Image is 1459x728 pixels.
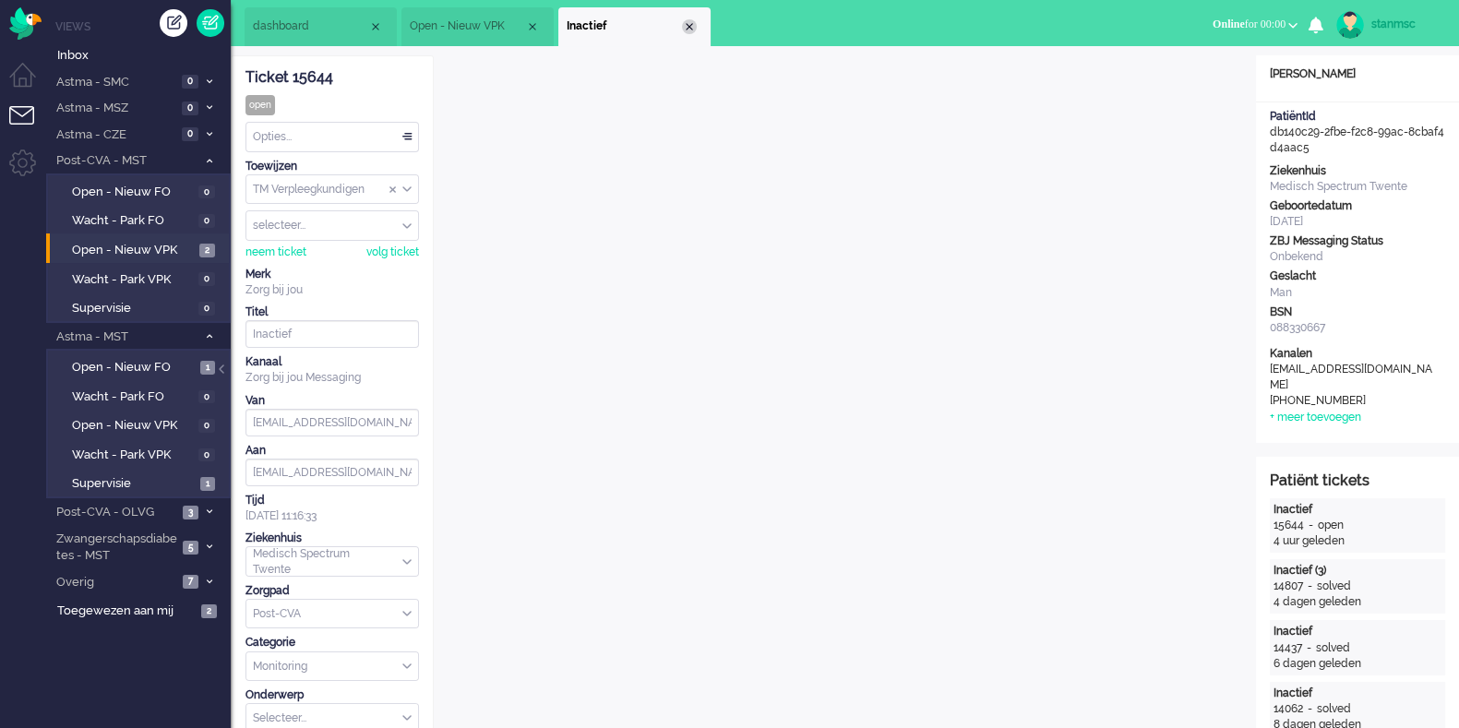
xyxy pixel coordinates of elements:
[1316,640,1350,656] div: solved
[54,356,229,376] a: Open - Nieuw FO 1
[160,9,187,37] div: Creëer ticket
[72,417,194,435] span: Open - Nieuw VPK
[1213,18,1286,30] span: for 00:00
[368,19,383,34] div: Close tab
[1270,214,1445,230] div: [DATE]
[1202,11,1309,38] button: Onlinefor 00:00
[1270,410,1361,425] div: + meer toevoegen
[54,209,229,230] a: Wacht - Park FO 0
[1270,346,1445,362] div: Kanalen
[1274,518,1304,533] div: 15644
[245,393,419,409] div: Van
[1270,362,1436,393] div: [EMAIL_ADDRESS][DOMAIN_NAME]
[245,370,419,386] div: Zorg bij jou Messaging
[54,44,231,65] a: Inbox
[1302,640,1316,656] div: -
[54,181,229,201] a: Open - Nieuw FO 0
[72,184,194,201] span: Open - Nieuw FO
[54,74,176,91] span: Astma - SMC
[198,302,215,316] span: 0
[245,95,275,115] div: open
[57,47,231,65] span: Inbox
[245,531,419,546] div: Ziekenhuis
[1303,701,1317,717] div: -
[1274,502,1441,518] div: Inactief
[1318,518,1344,533] div: open
[182,101,198,115] span: 0
[245,443,419,459] div: Aan
[183,575,198,589] span: 7
[1274,640,1302,656] div: 14437
[1274,656,1441,672] div: 6 dagen geleden
[54,531,177,565] span: Zwangerschapsdiabetes - MST
[198,390,215,404] span: 0
[1270,304,1445,320] div: BSN
[245,159,419,174] div: Toewijzen
[54,328,197,346] span: Astma - MST
[54,472,229,493] a: Supervisie 1
[72,271,194,289] span: Wacht - Park VPK
[198,448,215,462] span: 0
[9,106,51,148] li: Tickets menu
[1270,163,1445,179] div: Ziekenhuis
[72,359,196,376] span: Open - Nieuw FO
[1274,563,1441,579] div: Inactief (3)
[198,185,215,199] span: 0
[54,152,197,170] span: Post-CVA - MST
[1304,518,1318,533] div: -
[245,635,419,650] div: Categorie
[198,419,215,433] span: 0
[1256,66,1459,82] div: [PERSON_NAME]
[245,67,419,89] div: Ticket 15644
[183,541,198,555] span: 5
[245,493,419,524] div: [DATE] 11:16:33
[9,63,51,104] li: Dashboard menu
[401,7,554,46] li: View
[54,269,229,289] a: Wacht - Park VPK 0
[245,354,419,370] div: Kanaal
[1270,269,1445,284] div: Geslacht
[1213,18,1245,30] span: Online
[1270,285,1445,301] div: Man
[1270,249,1445,265] div: Onbekend
[9,12,42,26] a: Omnidesk
[1274,624,1441,639] div: Inactief
[245,245,306,260] div: neem ticket
[183,506,198,519] span: 3
[682,19,697,34] div: Close tab
[1274,701,1303,717] div: 14062
[72,242,195,259] span: Open - Nieuw VPK
[72,388,194,406] span: Wacht - Park FO
[54,574,177,591] span: Overig
[54,504,177,521] span: Post-CVA - OLVG
[1274,533,1441,549] div: 4 uur geleden
[1256,109,1459,156] div: db140c29-2fbe-f2c8-99ac-8cbaf4d4aac5
[245,267,419,282] div: Merk
[200,361,215,375] span: 1
[1303,579,1317,594] div: -
[7,7,789,40] body: Rich Text Area. Press ALT-0 for help.
[245,7,397,46] li: Dashboard
[1270,471,1445,492] div: Patiënt tickets
[1333,11,1441,39] a: stanmsc
[72,300,194,317] span: Supervisie
[1270,320,1445,336] div: 088330667
[1274,594,1441,610] div: 4 dagen geleden
[567,18,682,34] span: Inactief
[54,386,229,406] a: Wacht - Park FO 0
[366,245,419,260] div: volg ticket
[55,18,231,34] li: Views
[245,174,419,205] div: Assign Group
[54,600,231,620] a: Toegewezen aan mij 2
[245,210,419,241] div: Assign User
[245,687,419,703] div: Onderwerp
[253,18,368,34] span: dashboard
[1274,686,1441,701] div: Inactief
[1270,393,1436,409] div: [PHONE_NUMBER]
[72,475,196,493] span: Supervisie
[54,297,229,317] a: Supervisie 0
[1317,701,1351,717] div: solved
[1270,233,1445,249] div: ZBJ Messaging Status
[245,304,419,320] div: Titel
[54,239,229,259] a: Open - Nieuw VPK 2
